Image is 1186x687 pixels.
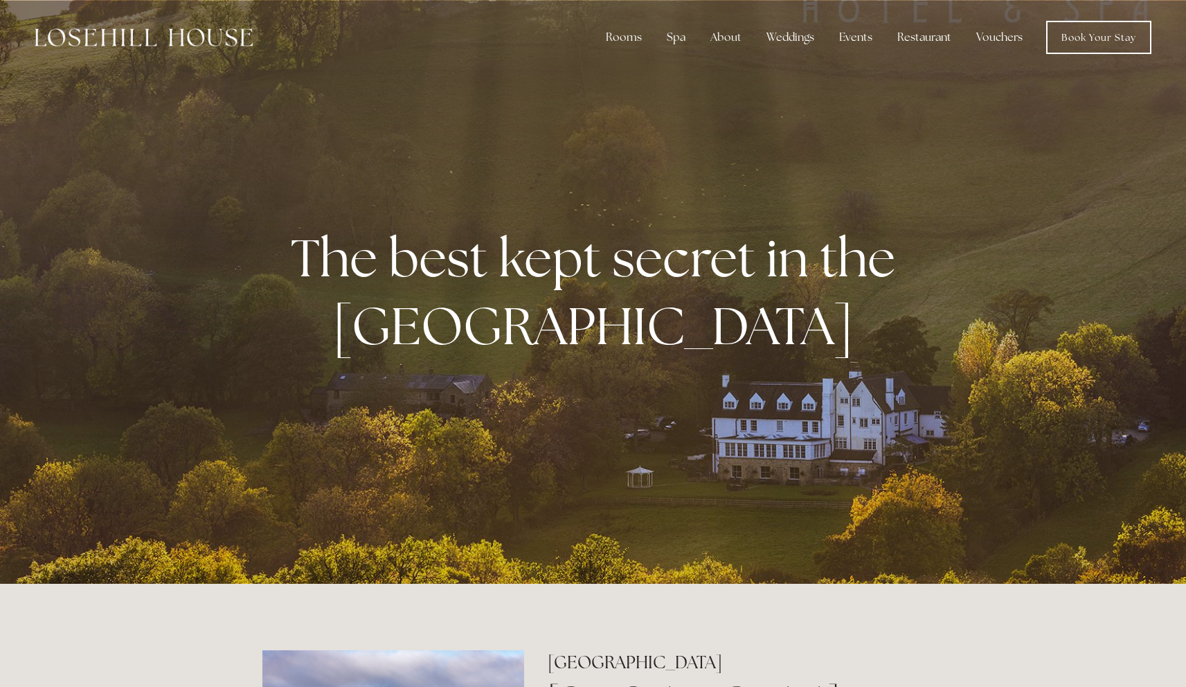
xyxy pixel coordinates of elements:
[291,224,906,359] strong: The best kept secret in the [GEOGRAPHIC_DATA]
[656,24,697,51] div: Spa
[35,28,253,46] img: Losehill House
[548,650,924,675] h2: [GEOGRAPHIC_DATA]
[886,24,962,51] div: Restaurant
[828,24,883,51] div: Events
[1046,21,1151,54] a: Book Your Stay
[755,24,825,51] div: Weddings
[595,24,653,51] div: Rooms
[699,24,753,51] div: About
[965,24,1034,51] a: Vouchers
